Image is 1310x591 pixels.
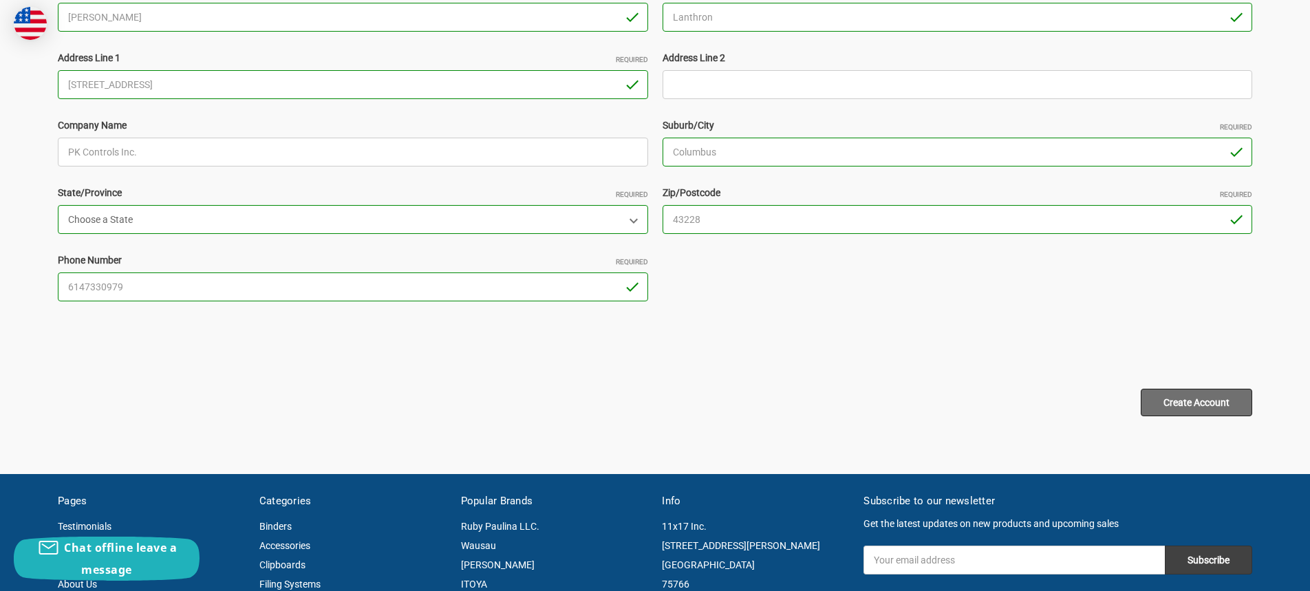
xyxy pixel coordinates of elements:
[616,54,648,65] small: Required
[863,517,1252,531] p: Get the latest updates on new products and upcoming sales
[663,186,1253,200] label: Zip/Postcode
[616,189,648,200] small: Required
[64,540,177,577] span: Chat offline leave a message
[58,493,245,509] h5: Pages
[461,540,496,551] a: Wausau
[58,253,648,268] label: Phone Number
[663,51,1253,65] label: Address Line 2
[1141,389,1252,416] input: Create Account
[461,521,539,532] a: Ruby Paulina LLC.
[863,493,1252,509] h5: Subscribe to our newsletter
[58,186,648,200] label: State/Province
[461,559,535,570] a: [PERSON_NAME]
[58,51,648,65] label: Address Line 1
[663,118,1253,133] label: Suburb/City
[1220,189,1252,200] small: Required
[461,493,648,509] h5: Popular Brands
[259,559,305,570] a: Clipboards
[863,546,1165,574] input: Your email address
[58,521,111,532] a: Testimonials
[1220,122,1252,132] small: Required
[259,540,310,551] a: Accessories
[14,7,47,40] img: duty and tax information for United States
[616,257,648,267] small: Required
[662,493,849,509] h5: Info
[259,521,292,532] a: Binders
[259,579,321,590] a: Filing Systems
[58,321,267,374] iframe: reCAPTCHA
[58,118,648,133] label: Company Name
[14,537,200,581] button: Chat offline leave a message
[58,579,97,590] a: About Us
[461,579,487,590] a: ITOYA
[259,493,447,509] h5: Categories
[1165,546,1252,574] input: Subscribe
